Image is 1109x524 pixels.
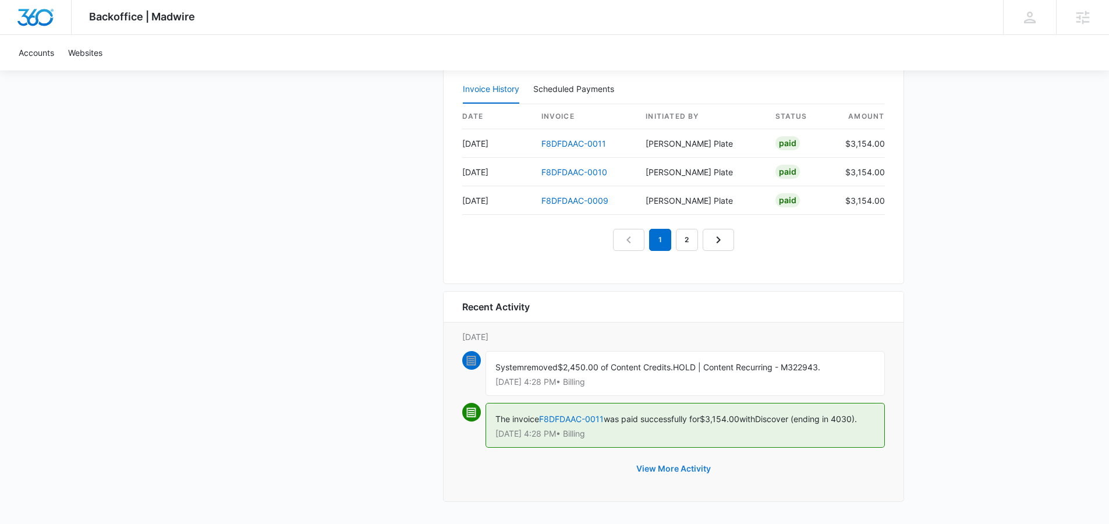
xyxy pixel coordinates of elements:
[462,129,532,158] td: [DATE]
[739,414,755,424] span: with
[755,414,857,424] span: Discover (ending in 4030).
[539,414,604,424] a: F8DFDAAC-0011
[636,104,766,129] th: Initiated By
[532,104,637,129] th: invoice
[495,414,539,424] span: The invoice
[524,362,558,372] span: removed
[463,76,519,104] button: Invoice History
[541,139,606,148] a: F8DFDAAC-0011
[462,331,885,343] p: [DATE]
[462,186,532,215] td: [DATE]
[775,136,800,150] div: Paid
[836,158,885,186] td: $3,154.00
[89,10,195,23] span: Backoffice | Madwire
[541,167,607,177] a: F8DFDAAC-0010
[495,362,524,372] span: System
[533,85,619,93] div: Scheduled Payments
[61,35,109,70] a: Websites
[703,229,734,251] a: Next Page
[558,362,673,372] span: $2,450.00 of Content Credits.
[462,104,532,129] th: date
[462,300,530,314] h6: Recent Activity
[636,158,766,186] td: [PERSON_NAME] Plate
[625,455,722,483] button: View More Activity
[613,229,734,251] nav: Pagination
[649,229,671,251] em: 1
[462,158,532,186] td: [DATE]
[836,186,885,215] td: $3,154.00
[604,414,700,424] span: was paid successfully for
[636,186,766,215] td: [PERSON_NAME] Plate
[673,362,820,372] span: HOLD | Content Recurring - M322943.
[836,129,885,158] td: $3,154.00
[495,430,875,438] p: [DATE] 4:28 PM • Billing
[766,104,836,129] th: status
[12,35,61,70] a: Accounts
[636,129,766,158] td: [PERSON_NAME] Plate
[676,229,698,251] a: Page 2
[836,104,885,129] th: amount
[775,193,800,207] div: Paid
[495,378,875,386] p: [DATE] 4:28 PM • Billing
[775,165,800,179] div: Paid
[700,414,739,424] span: $3,154.00
[541,196,608,206] a: F8DFDAAC-0009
